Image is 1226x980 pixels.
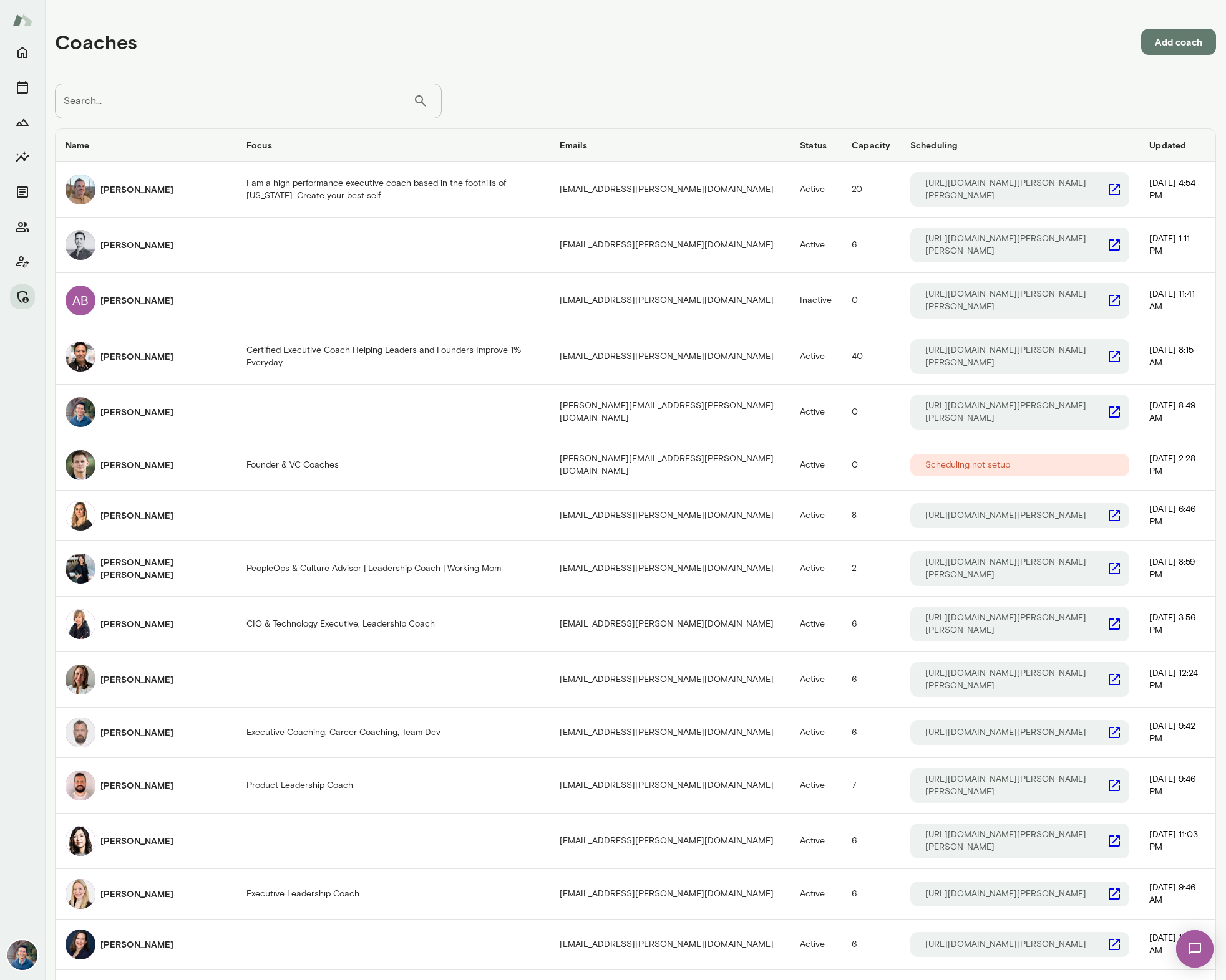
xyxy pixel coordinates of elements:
[1149,139,1205,151] h6: Updated
[925,459,1010,471] p: Scheduling not setup
[66,609,95,639] img: Amy Farrow
[10,180,35,204] button: Documents
[236,869,549,920] td: Executive Leadership Coach
[55,30,137,54] h4: Coaches
[100,294,173,307] h6: [PERSON_NAME]
[100,459,173,471] h6: [PERSON_NAME]
[550,758,791,814] td: [EMAIL_ADDRESS][PERSON_NAME][DOMAIN_NAME]
[66,930,95,959] img: Anna Bethke
[550,440,791,491] td: [PERSON_NAME][EMAIL_ADDRESS][PERSON_NAME][DOMAIN_NAME]
[550,329,791,385] td: [EMAIL_ADDRESS][PERSON_NAME][DOMAIN_NAME]
[100,673,173,686] h6: [PERSON_NAME]
[10,110,35,135] button: Growth Plan
[790,597,842,652] td: Active
[550,491,791,541] td: [EMAIL_ADDRESS][PERSON_NAME][DOMAIN_NAME]
[852,139,890,151] h6: Capacity
[100,835,173,847] h6: [PERSON_NAME]
[800,139,832,151] h6: Status
[10,249,35,274] button: Client app
[550,162,791,218] td: [EMAIL_ADDRESS][PERSON_NAME][DOMAIN_NAME]
[550,814,791,869] td: [EMAIL_ADDRESS][PERSON_NAME][DOMAIN_NAME]
[925,773,1107,798] p: [URL][DOMAIN_NAME][PERSON_NAME][PERSON_NAME]
[1139,758,1215,814] td: [DATE] 9:46 PM
[842,491,900,541] td: 8
[550,920,791,970] td: [EMAIL_ADDRESS][PERSON_NAME][DOMAIN_NAME]
[790,218,842,273] td: Active
[1139,273,1215,329] td: [DATE] 11:41 AM
[236,329,549,385] td: Certified Executive Coach Helping Leaders and Founders Improve 1% Everyday
[10,75,35,100] button: Sessions
[66,771,95,800] img: Angel Jaime Ruiz
[66,554,95,584] img: Allyson Tom
[66,139,226,151] h6: Name
[790,920,842,970] td: Active
[925,726,1086,739] p: [URL][DOMAIN_NAME][PERSON_NAME]
[925,612,1107,637] p: [URL][DOMAIN_NAME][PERSON_NAME][PERSON_NAME]
[66,397,95,427] img: Alex Yu
[1139,708,1215,758] td: [DATE] 9:42 PM
[790,385,842,440] td: Active
[925,233,1107,257] p: [URL][DOMAIN_NAME][PERSON_NAME][PERSON_NAME]
[10,40,35,65] button: Home
[1139,218,1215,273] td: [DATE] 1:11 PM
[842,385,900,440] td: 0
[790,329,842,385] td: Active
[66,718,95,747] img: Andrii Dehtiarov
[550,273,791,329] td: [EMAIL_ADDRESS][PERSON_NAME][DOMAIN_NAME]
[66,826,95,856] img: Angela Byers
[842,541,900,597] td: 2
[1139,385,1215,440] td: [DATE] 8:49 AM
[100,726,173,739] h6: [PERSON_NAME]
[550,708,791,758] td: [EMAIL_ADDRESS][PERSON_NAME][DOMAIN_NAME]
[550,541,791,597] td: [EMAIL_ADDRESS][PERSON_NAME][DOMAIN_NAME]
[550,869,791,920] td: [EMAIL_ADDRESS][PERSON_NAME][DOMAIN_NAME]
[236,758,549,814] td: Product Leadership Coach
[7,940,37,970] img: Alex Yu
[842,814,900,869] td: 6
[842,597,900,652] td: 6
[842,758,900,814] td: 7
[1141,29,1216,55] button: Add coach
[842,329,900,385] td: 40
[236,708,549,758] td: Executive Coaching, Career Coaching, Team Dev
[100,406,173,418] h6: [PERSON_NAME]
[100,183,173,196] h6: [PERSON_NAME]
[550,652,791,708] td: [EMAIL_ADDRESS][PERSON_NAME][DOMAIN_NAME]
[925,829,1107,853] p: [URL][DOMAIN_NAME][PERSON_NAME][PERSON_NAME]
[560,139,781,151] h6: Emails
[550,597,791,652] td: [EMAIL_ADDRESS][PERSON_NAME][DOMAIN_NAME]
[1139,869,1215,920] td: [DATE] 9:46 AM
[550,385,791,440] td: [PERSON_NAME][EMAIL_ADDRESS][PERSON_NAME][DOMAIN_NAME]
[910,139,1129,151] h6: Scheduling
[790,708,842,758] td: Active
[236,541,549,597] td: PeopleOps & Culture Advisor | Leadership Coach | Working Mom
[10,214,35,239] button: Members
[790,652,842,708] td: Active
[66,230,95,260] img: Adam Lurie
[790,440,842,491] td: Active
[100,239,173,251] h6: [PERSON_NAME]
[550,218,791,273] td: [EMAIL_ADDRESS][PERSON_NAME][DOMAIN_NAME]
[236,162,549,218] td: I am a high performance executive coach based in the foothills of [US_STATE]. Create your best self.
[925,667,1107,692] p: [URL][DOMAIN_NAME][PERSON_NAME][PERSON_NAME]
[842,440,900,491] td: 0
[925,177,1107,202] p: [URL][DOMAIN_NAME][PERSON_NAME][PERSON_NAME]
[100,509,173,522] h6: [PERSON_NAME]
[790,869,842,920] td: Active
[246,139,539,151] h6: Focus
[925,288,1107,313] p: [URL][DOMAIN_NAME][PERSON_NAME][PERSON_NAME]
[100,618,173,630] h6: [PERSON_NAME]
[925,938,1086,951] p: [URL][DOMAIN_NAME][PERSON_NAME]
[1139,920,1215,970] td: [DATE] 1:47 AM
[842,869,900,920] td: 6
[1139,329,1215,385] td: [DATE] 8:15 AM
[1139,162,1215,218] td: [DATE] 4:54 PM
[100,938,173,951] h6: [PERSON_NAME]
[1139,541,1215,597] td: [DATE] 8:59 PM
[1139,491,1215,541] td: [DATE] 6:46 PM
[236,597,549,652] td: CIO & Technology Executive, Leadership Coach
[790,541,842,597] td: Active
[66,175,95,204] img: Adam Griffin
[100,556,226,581] h6: [PERSON_NAME] [PERSON_NAME]
[66,665,95,694] img: Andrea Mayendia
